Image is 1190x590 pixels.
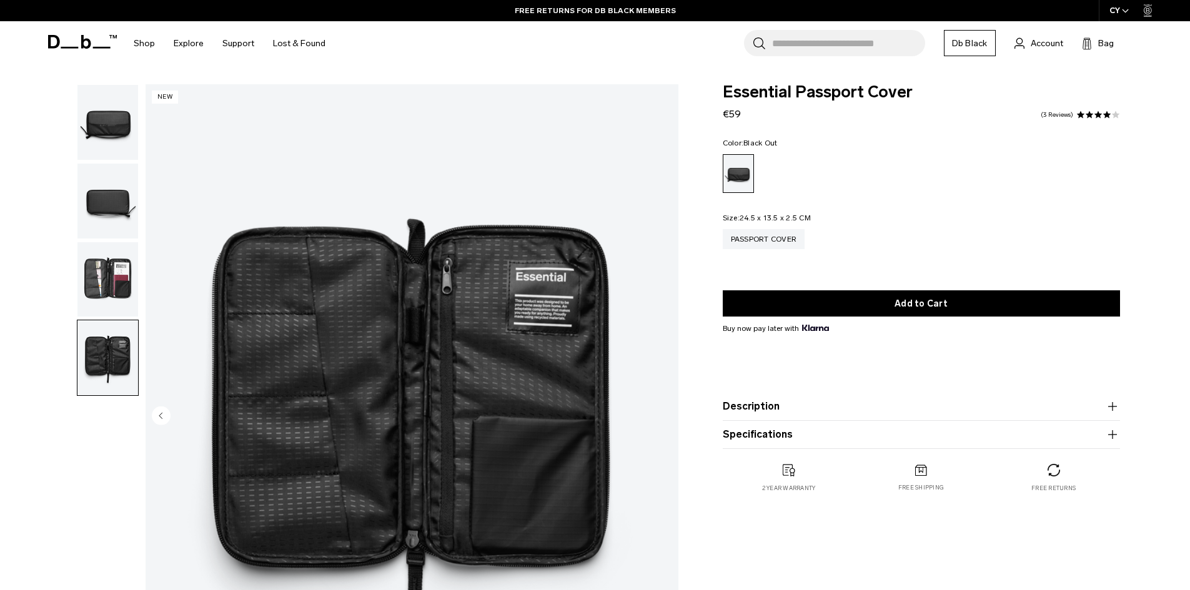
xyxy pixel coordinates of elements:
button: Previous slide [152,406,171,427]
span: Buy now pay later with [723,323,829,334]
a: Black Out [723,154,754,193]
button: Add to Cart [723,290,1120,317]
a: 3 reviews [1041,112,1073,118]
span: Black Out [743,139,777,147]
button: Description [723,399,1120,414]
span: Essential Passport Cover [723,84,1120,101]
a: FREE RETURNS FOR DB BLACK MEMBERS [515,5,676,16]
nav: Main Navigation [124,21,335,66]
img: {"height" => 20, "alt" => "Klarna"} [802,325,829,331]
a: Explore [174,21,204,66]
button: Essential Passport Cover Black Out [77,320,139,396]
p: Free shipping [898,483,944,492]
button: Bag [1082,36,1114,51]
a: Db Black [944,30,996,56]
a: Shop [134,21,155,66]
button: Essential Passport Cover Black Out [77,163,139,239]
span: €59 [723,108,741,120]
p: Free returns [1031,484,1076,493]
img: Essential Passport Cover Black Out [77,164,138,238]
img: Essential Passport Cover Black Out [77,242,138,317]
img: Essential Passport Cover Black Out [77,320,138,395]
img: Essential Passport Cover Black Out [77,85,138,160]
button: Essential Passport Cover Black Out [77,84,139,160]
legend: Color: [723,139,778,147]
p: 2 year warranty [762,484,816,493]
a: Support [222,21,254,66]
legend: Size: [723,214,811,222]
button: Specifications [723,427,1120,442]
button: Essential Passport Cover Black Out [77,242,139,318]
span: Bag [1098,37,1114,50]
a: Passport Cover [723,229,805,249]
a: Lost & Found [273,21,325,66]
span: Account [1031,37,1063,50]
p: New [152,91,179,104]
span: 24.5 x 13.5 x 2.5 CM [740,214,811,222]
a: Account [1014,36,1063,51]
